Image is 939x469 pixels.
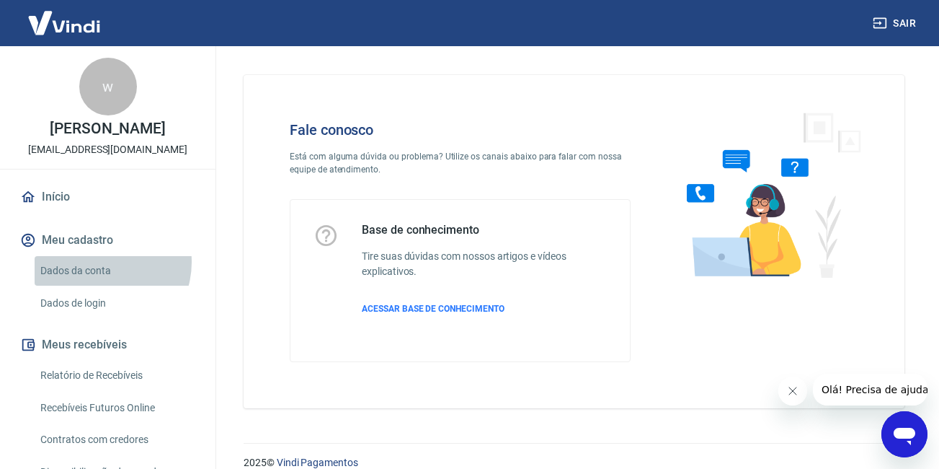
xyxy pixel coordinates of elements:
[28,142,187,157] p: [EMAIL_ADDRESS][DOMAIN_NAME]
[17,224,198,256] button: Meu cadastro
[17,181,198,213] a: Início
[290,150,631,176] p: Está com alguma dúvida ou problema? Utilize os canais abaixo para falar com nossa equipe de atend...
[658,98,877,291] img: Fale conosco
[778,377,807,406] iframe: Fechar mensagem
[362,302,607,315] a: ACESSAR BASE DE CONHECIMENTO
[35,425,198,455] a: Contratos com credores
[277,457,358,468] a: Vindi Pagamentos
[870,10,922,37] button: Sair
[9,10,121,22] span: Olá! Precisa de ajuda?
[79,58,137,115] div: w
[362,249,607,279] h6: Tire suas dúvidas com nossos artigos e vídeos explicativos.
[35,289,198,318] a: Dados de login
[813,374,927,406] iframe: Mensagem da empresa
[362,304,504,314] span: ACESSAR BASE DE CONHECIMENTO
[17,329,198,361] button: Meus recebíveis
[290,121,631,139] h4: Fale conosco
[17,1,111,45] img: Vindi
[362,223,607,237] h5: Base de conhecimento
[35,393,198,423] a: Recebíveis Futuros Online
[881,411,927,457] iframe: Botão para abrir a janela de mensagens
[35,256,198,286] a: Dados da conta
[50,121,165,136] p: [PERSON_NAME]
[35,361,198,390] a: Relatório de Recebíveis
